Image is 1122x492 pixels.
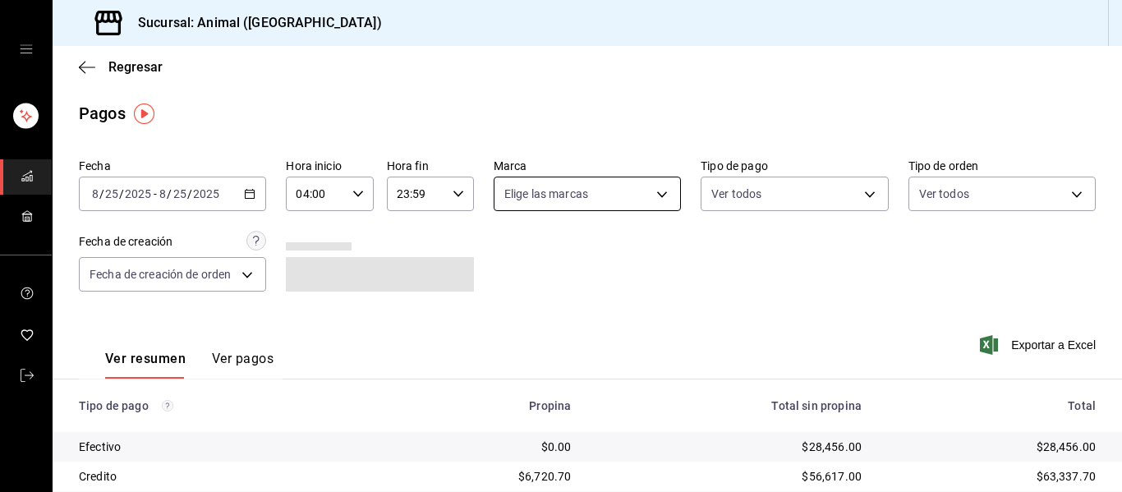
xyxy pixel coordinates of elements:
[79,439,374,455] div: Efectivo
[119,187,124,200] span: /
[888,439,1096,455] div: $28,456.00
[919,186,969,202] span: Ver todos
[711,186,761,202] span: Ver todos
[701,160,888,172] label: Tipo de pago
[597,439,862,455] div: $28,456.00
[79,233,172,251] div: Fecha de creación
[154,187,157,200] span: -
[400,468,572,485] div: $6,720.70
[105,351,186,379] button: Ver resumen
[597,399,862,412] div: Total sin propina
[192,187,220,200] input: ----
[162,400,173,412] svg: Los pagos realizados con Pay y otras terminales son montos brutos.
[91,187,99,200] input: --
[134,103,154,124] img: Tooltip marker
[20,43,33,56] button: open drawer
[888,468,1096,485] div: $63,337.70
[286,160,373,172] label: Hora inicio
[212,351,274,379] button: Ver pagos
[159,187,167,200] input: --
[504,186,588,202] span: Elige las marcas
[983,335,1096,355] button: Exportar a Excel
[124,187,152,200] input: ----
[908,160,1096,172] label: Tipo de orden
[99,187,104,200] span: /
[494,160,681,172] label: Marca
[79,468,374,485] div: Credito
[400,439,572,455] div: $0.00
[125,13,382,33] h3: Sucursal: Animal ([GEOGRAPHIC_DATA])
[172,187,187,200] input: --
[79,59,163,75] button: Regresar
[105,351,274,379] div: navigation tabs
[387,160,474,172] label: Hora fin
[400,399,572,412] div: Propina
[104,187,119,200] input: --
[108,59,163,75] span: Regresar
[888,399,1096,412] div: Total
[90,266,231,283] span: Fecha de creación de orden
[79,101,126,126] div: Pagos
[167,187,172,200] span: /
[79,160,266,172] label: Fecha
[597,468,862,485] div: $56,617.00
[187,187,192,200] span: /
[79,399,374,412] div: Tipo de pago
